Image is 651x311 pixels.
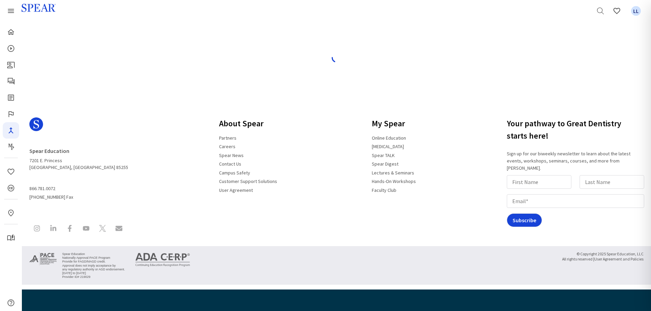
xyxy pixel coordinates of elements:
[215,150,248,161] a: Spear News
[62,221,77,238] a: Spear Education on Facebook
[215,158,245,170] a: Contact Us
[507,194,644,208] input: Email*
[79,221,94,238] a: Spear Education on YouTube
[215,141,240,152] a: Careers
[62,268,125,271] li: any regulatory authority or AGD endorsement.
[34,42,639,49] h4: Loading
[368,175,420,187] a: Hands-On Workshops
[62,252,125,256] li: Spear Education
[628,3,644,19] a: Favorites
[507,213,542,227] input: Subscribe
[29,115,128,139] a: Spear Logo
[368,167,418,179] a: Lectures & Seminars
[594,255,643,263] a: User Agreement and Policies
[368,158,403,170] a: Spear Digest
[368,132,410,144] a: Online Education
[368,115,420,132] h3: My Spear
[29,145,73,157] a: Spear Education
[3,89,19,106] a: Spear Digest
[29,221,44,238] a: Spear Education on Instagram
[3,164,19,180] a: Favorites
[95,221,110,238] a: Spear Education on X
[3,57,19,73] a: Patient Education
[609,3,625,19] a: Favorites
[507,150,647,172] p: Sign up for our biweekly newsletter to learn about the latest events, workshops, seminars, course...
[46,221,61,238] a: Spear Education on LinkedIn
[368,184,401,196] a: Faculty Club
[3,139,19,155] a: Masters Program
[507,115,647,145] h3: Your pathway to Great Dentistry starts here!
[29,183,128,200] span: [PHONE_NUMBER] Fax
[3,205,19,221] a: In-Person & Virtual
[507,175,571,189] input: First Name
[3,106,19,122] a: Faculty Club Elite
[62,275,125,279] li: Provider ID# 219029
[3,3,19,19] a: Spear Products
[29,117,43,131] svg: Spear Logo
[368,141,408,152] a: [MEDICAL_DATA]
[215,167,254,179] a: Campus Safety
[368,150,399,161] a: Spear TALK
[215,132,241,144] a: Partners
[111,221,126,238] a: Contact Spear Education
[62,271,125,275] li: [DATE] to [DATE]
[3,73,19,89] a: Spear Talk
[215,115,281,132] h3: About Spear
[215,175,281,187] a: Customer Support Solutions
[215,184,257,196] a: User Agreement
[29,145,128,171] address: 7201 E. Princess [GEOGRAPHIC_DATA], [GEOGRAPHIC_DATA] 85255
[580,175,644,189] input: Last Name
[3,24,19,40] a: Home
[3,180,19,196] a: CE Credits
[62,260,125,264] li: Provide for FAGD/MAGD credit.
[29,252,57,266] img: Approved PACE Program Provider
[3,40,19,57] a: Courses
[62,264,125,268] li: Approval does not imply acceptance by
[3,295,19,311] a: Help
[62,256,125,260] li: Nationally Approval PACE Program
[29,183,59,195] a: 866.781.0072
[3,230,19,246] a: My Study Club
[592,3,609,19] a: Search
[331,52,342,63] img: spinner-blue.svg
[3,122,19,139] a: Navigator Pro
[631,6,641,16] span: LL
[135,253,190,267] img: ADA CERP Continuing Education Recognition Program
[562,252,643,262] small: © Copyright 2025 Spear Education, LLC All rights reserved |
